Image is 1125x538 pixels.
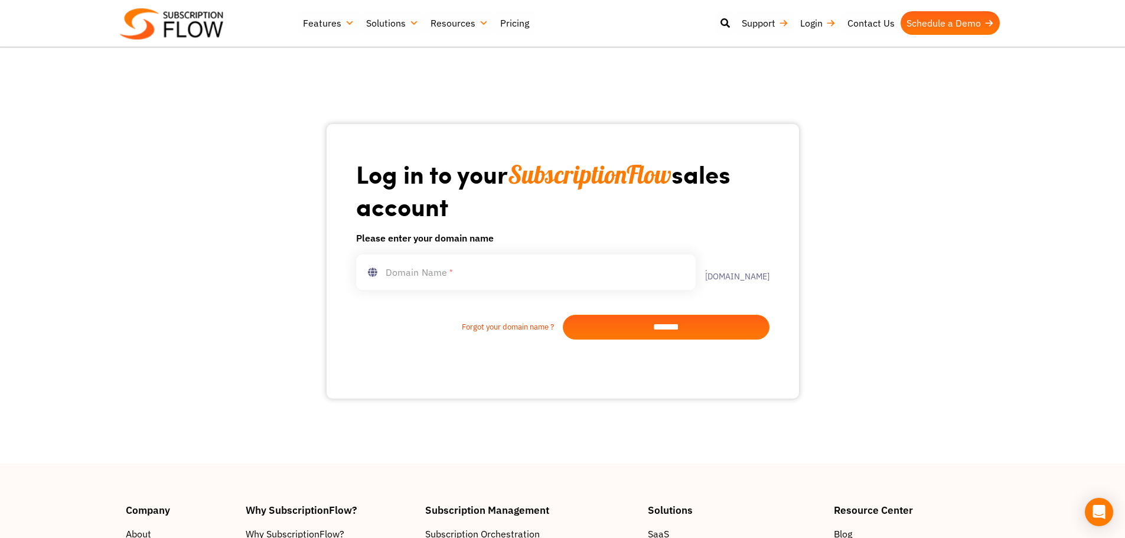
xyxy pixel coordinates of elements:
[736,11,794,35] a: Support
[1085,498,1113,526] div: Open Intercom Messenger
[508,159,671,190] span: SubscriptionFlow
[356,231,769,245] h6: Please enter your domain name
[356,158,769,221] h1: Log in to your sales account
[834,505,999,515] h4: Resource Center
[297,11,360,35] a: Features
[696,264,769,281] label: .[DOMAIN_NAME]
[901,11,1000,35] a: Schedule a Demo
[794,11,842,35] a: Login
[126,505,234,515] h4: Company
[494,11,535,35] a: Pricing
[842,11,901,35] a: Contact Us
[356,321,563,333] a: Forgot your domain name ?
[425,11,494,35] a: Resources
[246,505,413,515] h4: Why SubscriptionFlow?
[120,8,223,40] img: Subscriptionflow
[360,11,425,35] a: Solutions
[648,505,822,515] h4: Solutions
[425,505,637,515] h4: Subscription Management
